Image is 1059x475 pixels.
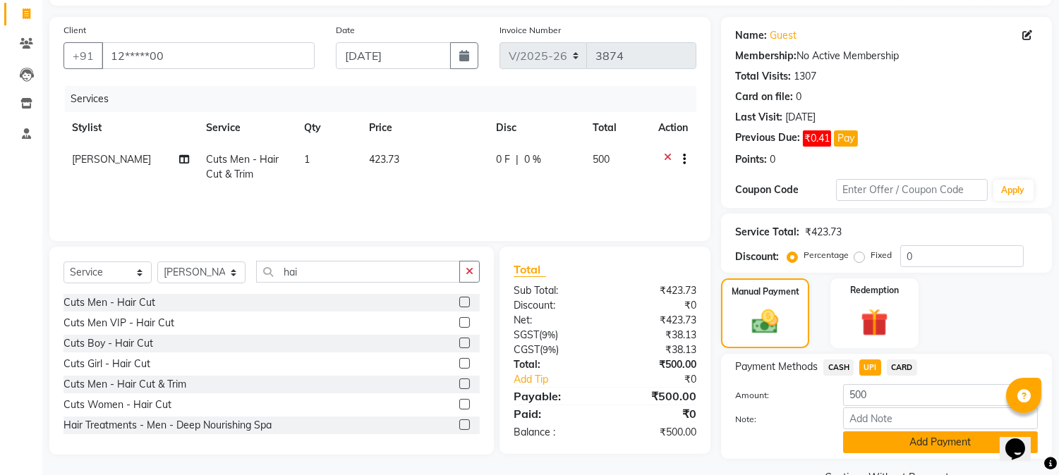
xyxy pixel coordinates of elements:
[524,152,541,167] span: 0 %
[503,372,622,387] a: Add Tip
[256,261,460,283] input: Search or Scan
[336,24,355,37] label: Date
[735,49,797,63] div: Membership:
[63,295,155,310] div: Cuts Men - Hair Cut
[805,225,842,240] div: ₹423.73
[796,90,801,104] div: 0
[725,413,833,426] label: Note:
[516,152,519,167] span: |
[304,153,310,166] span: 1
[584,112,650,144] th: Total
[503,405,605,422] div: Paid:
[514,343,540,356] span: CGST
[785,110,816,125] div: [DATE]
[650,112,696,144] th: Action
[63,377,186,392] div: Cuts Men - Hair Cut & Trim
[605,298,708,313] div: ₹0
[206,153,279,180] span: Cuts Men - Hair Cut & Trim
[843,431,1038,453] button: Add Payment
[605,313,708,328] div: ₹423.73
[725,389,833,402] label: Amount:
[834,130,858,147] button: Pay
[102,42,315,69] input: Search by Name/Mobile/Email/Code
[732,285,799,298] label: Manual Payment
[503,283,605,298] div: Sub Total:
[836,179,987,201] input: Enter Offer / Coupon Code
[63,397,171,412] div: Cuts Women - Hair Cut
[593,153,610,166] span: 500
[63,24,86,37] label: Client
[503,425,605,440] div: Balance :
[770,152,775,167] div: 0
[198,112,295,144] th: Service
[735,130,800,147] div: Previous Due:
[369,153,399,166] span: 423.73
[296,112,361,144] th: Qty
[503,313,605,328] div: Net:
[503,388,605,405] div: Payable:
[605,328,708,343] div: ₹38.13
[735,359,818,374] span: Payment Methods
[488,112,584,144] th: Disc
[622,372,708,387] div: ₹0
[803,130,831,147] span: ₹0.41
[72,153,151,166] span: [PERSON_NAME]
[503,343,605,357] div: ( )
[542,329,555,340] span: 9%
[514,262,546,277] span: Total
[605,283,708,298] div: ₹423.73
[735,90,793,104] div: Card on file:
[63,336,153,351] div: Cuts Boy - Hair Cut
[843,407,1038,429] input: Add Note
[361,112,488,144] th: Price
[605,425,708,440] div: ₹500.00
[63,316,174,331] div: Cuts Men VIP - Hair Cut
[735,152,767,167] div: Points:
[770,28,797,43] a: Guest
[605,357,708,372] div: ₹500.00
[744,307,786,337] img: _cash.svg
[63,418,272,433] div: Hair Treatments - Men - Deep Nourishing Spa
[63,42,103,69] button: +91
[850,284,899,297] label: Redemption
[794,69,816,84] div: 1307
[735,183,836,197] div: Coupon Code
[605,343,708,357] div: ₹38.13
[503,328,605,343] div: ( )
[735,110,782,125] div: Last Visit:
[735,225,799,240] div: Service Total:
[823,359,854,376] span: CASH
[843,384,1038,406] input: Amount
[543,344,556,355] span: 9%
[503,357,605,372] div: Total:
[63,357,150,371] div: Cuts Girl - Hair Cut
[993,180,1034,201] button: Apply
[605,388,708,405] div: ₹500.00
[735,28,767,43] div: Name:
[514,328,539,341] span: SGST
[887,359,917,376] span: CARD
[1000,419,1045,461] iframe: chat widget
[735,49,1038,63] div: No Active Membership
[63,112,198,144] th: Stylist
[852,305,897,340] img: _gift.svg
[735,249,779,264] div: Discount:
[735,69,791,84] div: Total Visits:
[871,249,892,261] label: Fixed
[500,24,561,37] label: Invoice Number
[804,249,849,261] label: Percentage
[496,152,510,167] span: 0 F
[503,298,605,313] div: Discount:
[605,405,708,422] div: ₹0
[859,359,881,376] span: UPI
[65,86,707,112] div: Services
